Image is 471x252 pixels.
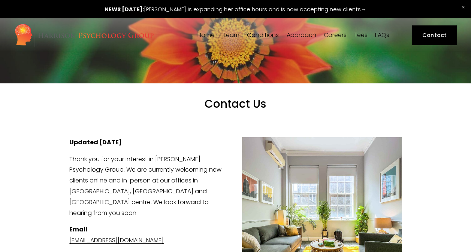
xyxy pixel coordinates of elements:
[223,32,239,38] span: Team
[69,154,401,219] p: Thank you for your interest in [PERSON_NAME] Psychology Group. We are currently welcoming new cli...
[287,32,316,39] a: folder dropdown
[287,32,316,38] span: Approach
[97,97,373,124] h1: Contact Us
[223,32,239,39] a: folder dropdown
[247,32,279,39] a: folder dropdown
[69,225,87,234] strong: Email
[412,25,457,45] a: Contact
[247,32,279,38] span: Conditions
[324,32,347,39] a: Careers
[375,32,389,39] a: FAQs
[197,32,215,39] a: Home
[69,236,164,245] a: [EMAIL_ADDRESS][DOMAIN_NAME]
[354,32,368,39] a: Fees
[69,138,122,147] strong: Updated [DATE]
[14,23,154,47] img: Harrison Psychology Group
